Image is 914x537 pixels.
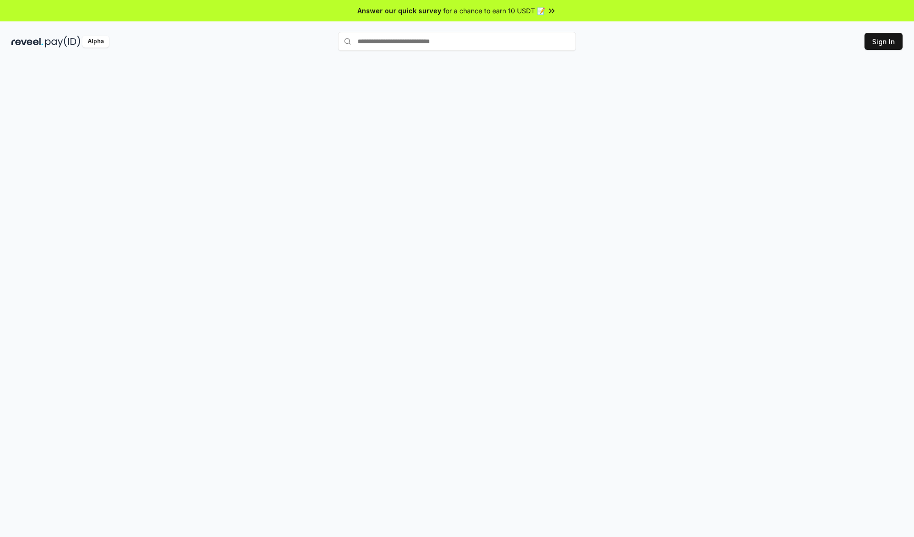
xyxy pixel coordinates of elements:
button: Sign In [864,33,903,50]
div: Alpha [82,36,109,48]
img: reveel_dark [11,36,43,48]
img: pay_id [45,36,80,48]
span: Answer our quick survey [358,6,441,16]
span: for a chance to earn 10 USDT 📝 [443,6,545,16]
